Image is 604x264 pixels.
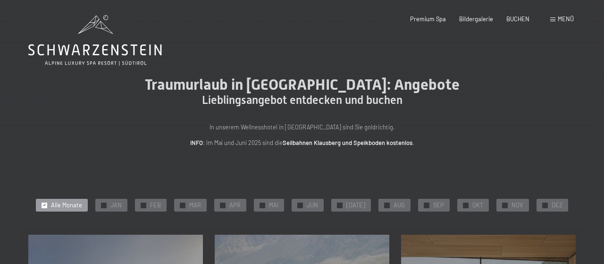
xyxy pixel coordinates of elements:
span: ✓ [261,203,264,208]
span: MAR [189,201,201,210]
span: FEB [150,201,161,210]
a: Premium Spa [410,15,446,23]
span: ✓ [464,203,468,208]
span: ✓ [299,203,302,208]
span: Lieblingsangebot entdecken und buchen [202,94,403,107]
span: Menü [558,15,574,23]
span: Alle Monate [51,201,82,210]
span: APR [229,201,241,210]
a: Bildergalerie [459,15,493,23]
span: NOV [512,201,523,210]
span: AUG [394,201,405,210]
span: [DATE] [346,201,365,210]
strong: Seilbahnen Klausberg und Speikboden kostenlos [283,139,412,146]
span: ✓ [43,203,46,208]
span: JUN [307,201,318,210]
span: ✓ [386,203,389,208]
span: ✓ [221,203,225,208]
span: ✓ [338,203,342,208]
span: OKT [472,201,483,210]
span: Traumurlaub in [GEOGRAPHIC_DATA]: Angebote [145,76,460,94]
span: MAI [269,201,278,210]
span: SEP [433,201,444,210]
p: In unserem Wellnesshotel in [GEOGRAPHIC_DATA] sind Sie goldrichtig. [113,122,491,132]
span: ✓ [142,203,145,208]
span: ✓ [425,203,428,208]
span: DEZ [552,201,562,210]
span: ✓ [503,203,507,208]
span: ✓ [544,203,547,208]
span: JAN [110,201,122,210]
span: ✓ [102,203,106,208]
span: ✓ [181,203,185,208]
strong: INFO [190,139,203,146]
a: BUCHEN [506,15,529,23]
p: : Im Mai und Juni 2025 sind die . [113,138,491,147]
